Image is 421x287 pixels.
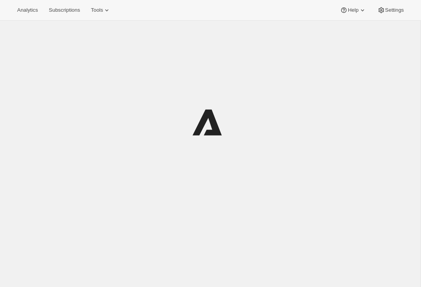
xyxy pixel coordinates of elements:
button: Tools [86,5,115,16]
button: Subscriptions [44,5,85,16]
button: Help [335,5,371,16]
span: Tools [91,7,103,13]
button: Analytics [12,5,42,16]
span: Analytics [17,7,38,13]
span: Subscriptions [49,7,80,13]
button: Settings [373,5,409,16]
span: Help [348,7,358,13]
span: Settings [385,7,404,13]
